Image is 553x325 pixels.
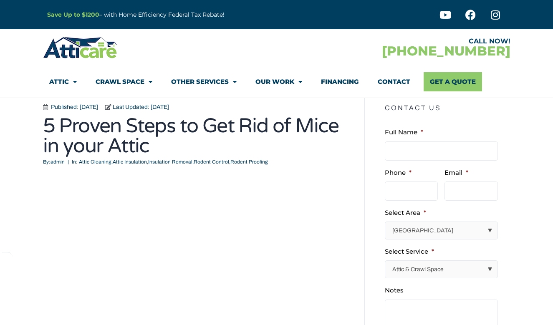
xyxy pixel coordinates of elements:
[277,38,510,45] div: CALL NOW!
[321,72,359,91] a: Financing
[47,10,318,20] p: – with Home Efficiency Federal Tax Rebate!
[378,72,410,91] a: Contact
[49,72,504,91] nav: Menu
[43,159,51,165] span: By:
[230,159,268,165] a: Rodent Proofing
[385,98,505,118] h5: Contact Us
[43,116,352,156] h1: 5 Proven Steps to Get Rid of Mice in your Attic
[385,286,404,295] label: Notes
[49,102,98,112] span: Published: [DATE]
[385,169,412,177] label: Phone
[385,247,434,256] label: Select Service
[72,159,78,165] span: In:
[148,159,192,165] a: Insulation Removal
[49,72,77,91] a: Attic
[43,158,65,166] span: admin
[47,11,99,18] a: Save Up to $1200
[255,72,302,91] a: Our Work
[424,72,482,91] a: Get A Quote
[96,72,152,91] a: Crawl Space
[171,72,237,91] a: Other Services
[385,209,426,217] label: Select Area
[113,159,147,165] a: Attic Insulation
[79,159,268,165] span: , , , ,
[194,159,229,165] a: Rodent Control
[385,128,423,136] label: Full Name
[444,169,468,177] label: Email
[79,159,111,165] a: Attic Cleaning
[111,102,169,112] span: Last Updated: [DATE]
